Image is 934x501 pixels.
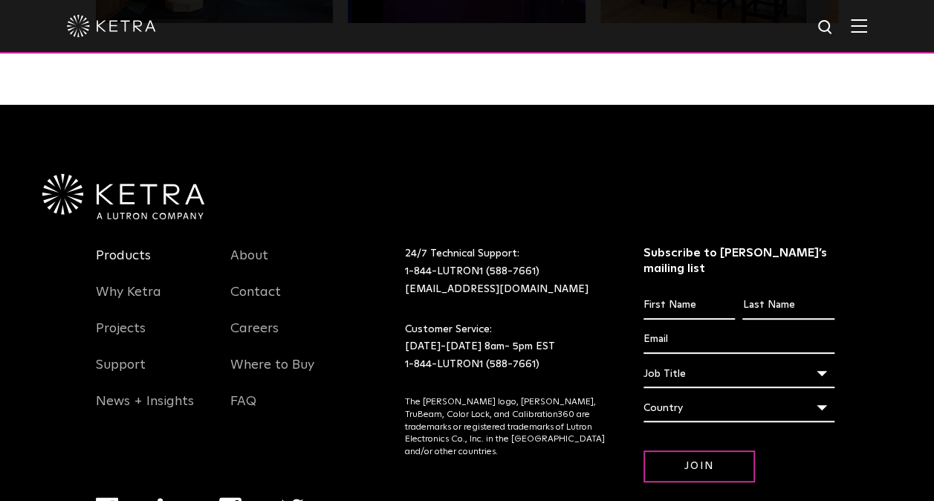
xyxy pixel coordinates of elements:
[230,393,256,427] a: FAQ
[405,266,539,277] a: 1-844-LUTRON1 (588-7661)
[742,291,834,320] input: Last Name
[405,359,539,369] a: 1-844-LUTRON1 (588-7661)
[96,248,151,282] a: Products
[643,245,834,277] h3: Subscribe to [PERSON_NAME]’s mailing list
[230,357,314,391] a: Where to Buy
[643,360,834,388] div: Job Title
[96,320,146,355] a: Projects
[643,291,735,320] input: First Name
[230,248,268,282] a: About
[643,326,834,354] input: Email
[405,321,606,374] p: Customer Service: [DATE]-[DATE] 8am- 5pm EST
[96,393,194,427] a: News + Insights
[643,450,755,482] input: Join
[42,174,204,220] img: Ketra-aLutronCo_White_RGB
[96,357,146,391] a: Support
[230,320,279,355] a: Careers
[67,15,156,37] img: ketra-logo-2019-white
[230,245,343,427] div: Navigation Menu
[230,284,281,318] a: Contact
[643,394,834,422] div: Country
[96,245,209,427] div: Navigation Menu
[851,19,867,33] img: Hamburger%20Nav.svg
[405,245,606,298] p: 24/7 Technical Support:
[817,19,835,37] img: search icon
[405,284,588,294] a: [EMAIL_ADDRESS][DOMAIN_NAME]
[96,284,161,318] a: Why Ketra
[405,396,606,459] p: The [PERSON_NAME] logo, [PERSON_NAME], TruBeam, Color Lock, and Calibration360 are trademarks or ...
